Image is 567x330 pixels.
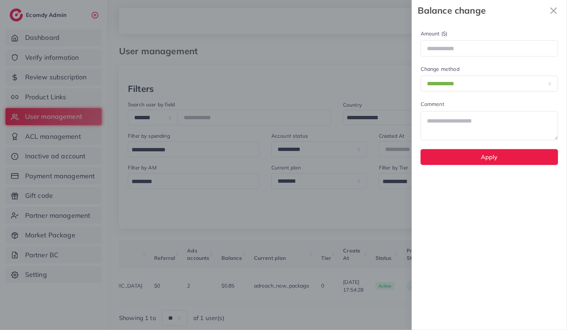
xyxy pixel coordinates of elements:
[546,3,561,18] button: Close
[546,3,561,18] svg: x
[421,149,558,165] button: Apply
[481,153,498,161] span: Apply
[421,100,558,111] legend: Comment
[421,65,558,76] legend: Change method
[418,4,546,17] strong: Balance change
[421,30,558,40] legend: Amount ($)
